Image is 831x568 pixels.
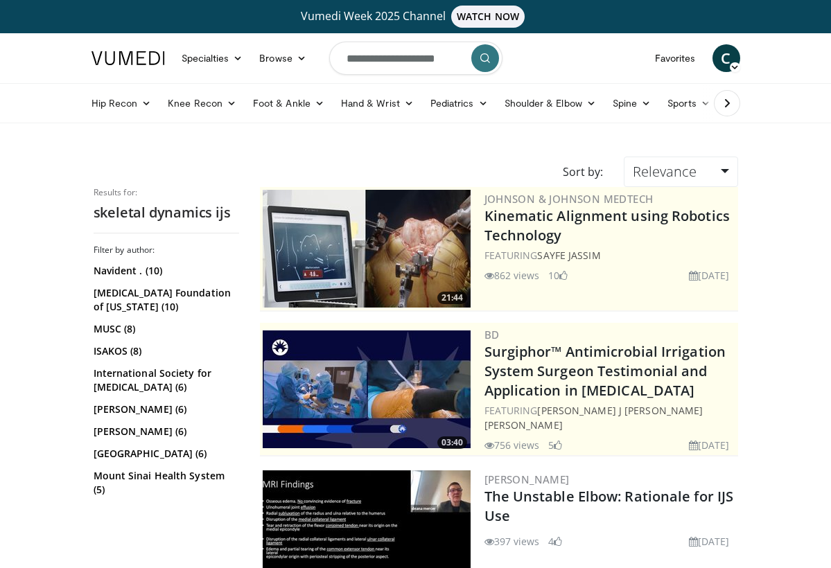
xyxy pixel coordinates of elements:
li: [DATE] [689,534,730,549]
li: 10 [548,268,568,283]
a: Shoulder & Elbow [496,89,604,117]
a: BD [484,328,500,341]
div: Sort by: [552,157,613,187]
a: Knee Recon [159,89,245,117]
h2: skeletal dynamics ijs [94,204,239,222]
a: C [712,44,740,72]
a: Sayfe Jassim [537,249,600,262]
a: International Society for [MEDICAL_DATA] (6) [94,366,236,394]
input: Search topics, interventions [329,42,502,75]
a: [PERSON_NAME] (6) [94,425,236,438]
a: [PERSON_NAME] (6) [94,402,236,416]
a: Specialties [173,44,252,72]
a: Favorites [647,44,704,72]
img: 70422da6-974a-44ac-bf9d-78c82a89d891.300x170_q85_crop-smart_upscale.jpg [263,330,471,448]
span: WATCH NOW [451,6,525,28]
a: Browse [251,44,315,72]
a: ISAKOS (8) [94,344,236,358]
a: Johnson & Johnson MedTech [484,192,654,206]
a: Hand & Wrist [333,89,422,117]
div: FEATURING [484,403,735,432]
span: 21:44 [437,292,467,304]
a: Sports [659,89,719,117]
li: 5 [548,438,562,452]
a: Mount Sinai Health System (5) [94,469,236,497]
a: [GEOGRAPHIC_DATA] (6) [94,447,236,461]
li: 397 views [484,534,540,549]
a: Surgiphor™ Antimicrobial Irrigation System Surgeon Testimonial and Application in [MEDICAL_DATA] [484,342,726,400]
a: Navident . (10) [94,264,236,278]
a: Spine [604,89,659,117]
a: Pediatrics [422,89,496,117]
a: Vumedi Week 2025 ChannelWATCH NOW [83,6,749,28]
a: 21:44 [263,190,471,308]
a: [PERSON_NAME] J [PERSON_NAME] [PERSON_NAME] [484,404,703,432]
a: 03:40 [263,330,471,448]
img: VuMedi Logo [91,51,165,65]
li: 4 [548,534,562,549]
div: FEATURING [484,248,735,263]
li: [DATE] [689,438,730,452]
a: [PERSON_NAME] [484,472,570,486]
a: The Unstable Elbow: Rationale for IJS Use [484,487,734,525]
p: Results for: [94,187,239,198]
img: 85482610-0380-4aae-aa4a-4a9be0c1a4f1.300x170_q85_crop-smart_upscale.jpg [263,190,471,308]
a: MUSC (8) [94,322,236,336]
a: Relevance [624,157,737,187]
li: 756 views [484,438,540,452]
li: [DATE] [689,268,730,283]
li: 862 views [484,268,540,283]
span: 03:40 [437,436,467,449]
a: Hip Recon [83,89,160,117]
a: Kinematic Alignment using Robotics Technology [484,206,730,245]
a: Foot & Ankle [245,89,333,117]
a: [MEDICAL_DATA] Foundation of [US_STATE] (10) [94,286,236,314]
h3: Filter by author: [94,245,239,256]
span: Relevance [633,162,697,181]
